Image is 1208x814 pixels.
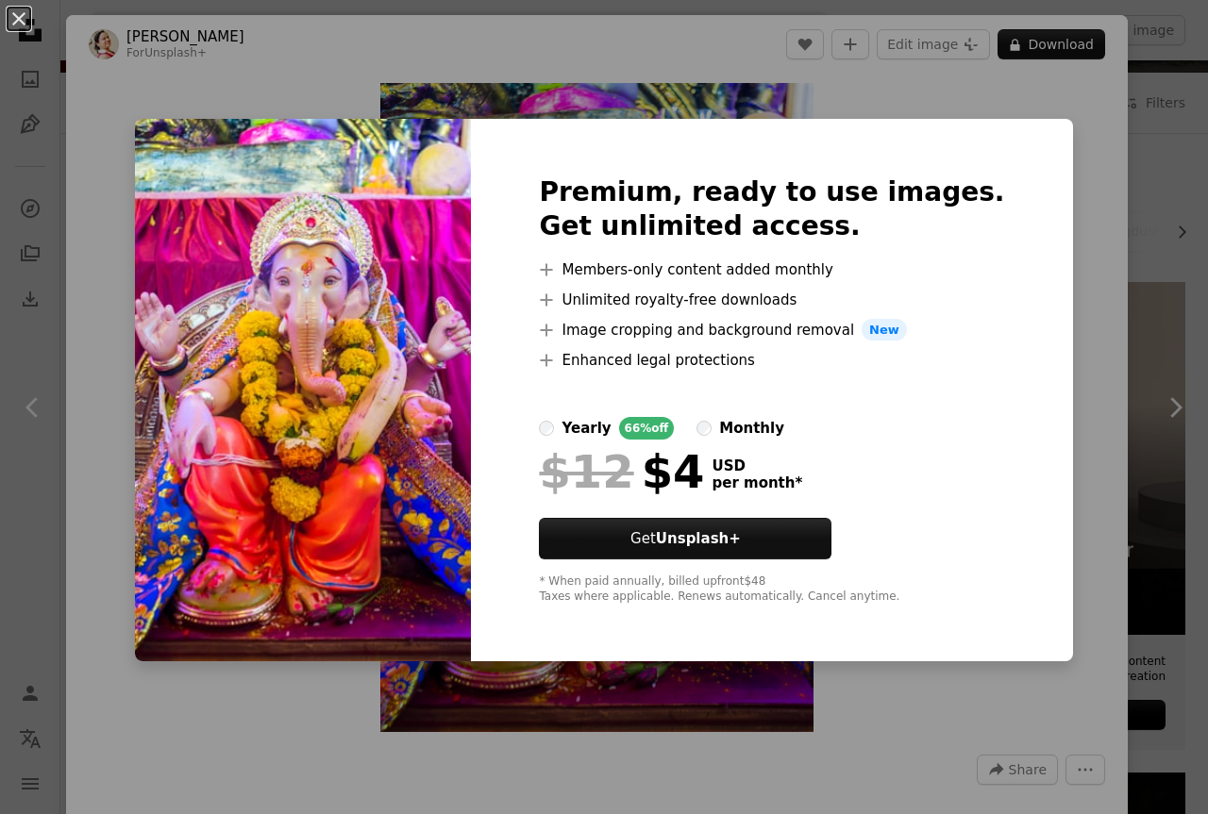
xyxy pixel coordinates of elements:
[539,574,1004,605] div: * When paid annually, billed upfront $48 Taxes where applicable. Renews automatically. Cancel any...
[712,474,802,491] span: per month *
[562,417,611,440] div: yearly
[539,289,1004,311] li: Unlimited royalty-free downloads
[539,319,1004,341] li: Image cropping and background removal
[696,421,712,436] input: monthly
[619,417,675,440] div: 66% off
[539,349,1004,372] li: Enhanced legal protections
[862,319,907,341] span: New
[719,417,784,440] div: monthly
[539,447,633,496] span: $12
[539,421,554,436] input: yearly66%off
[135,119,471,662] img: premium_photo-1674898492647-9f6566e4f76d
[539,518,831,559] button: GetUnsplash+
[539,447,704,496] div: $4
[539,258,1004,281] li: Members-only content added monthly
[712,457,802,474] span: USD
[656,530,741,547] strong: Unsplash+
[539,175,1004,243] h2: Premium, ready to use images. Get unlimited access.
